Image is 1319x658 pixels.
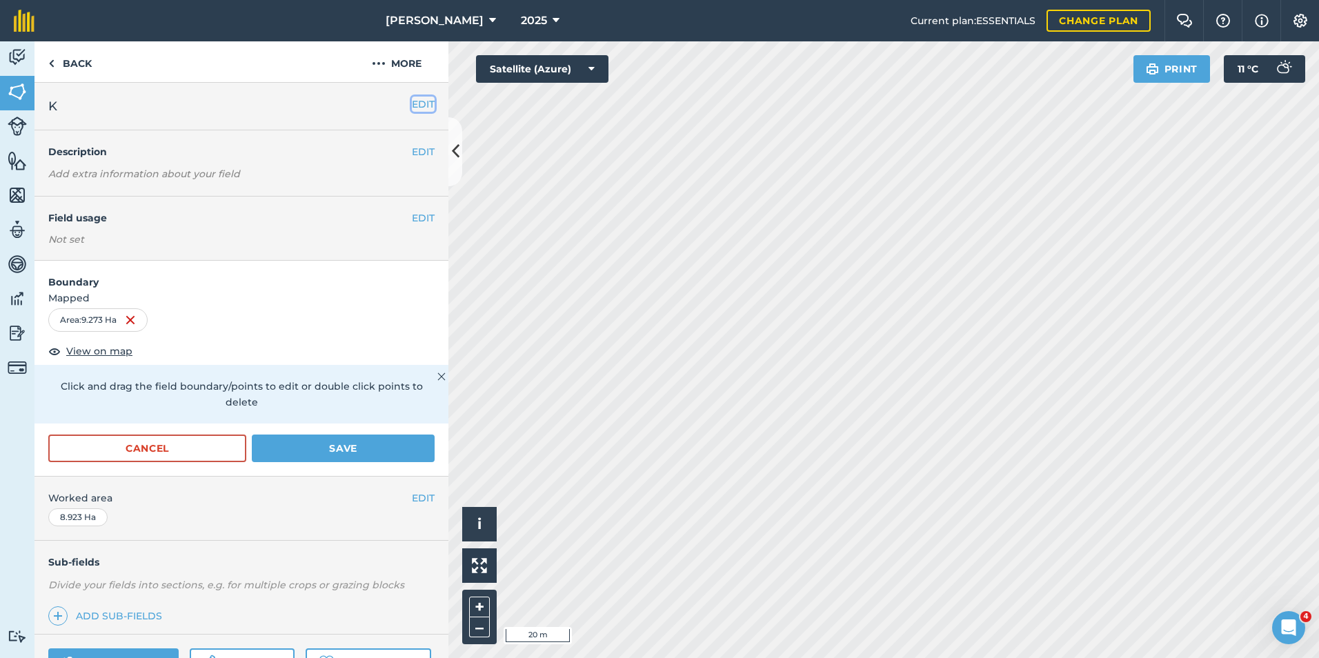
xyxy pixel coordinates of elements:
img: A question mark icon [1215,14,1231,28]
em: Divide your fields into sections, e.g. for multiple crops or grazing blocks [48,579,404,591]
button: EDIT [412,97,435,112]
button: EDIT [412,490,435,506]
span: Worked area [48,490,435,506]
span: Current plan : ESSENTIALS [911,13,1035,28]
div: 8.923 Ha [48,508,108,526]
button: EDIT [412,210,435,226]
button: + [469,597,490,617]
iframe: Intercom live chat [1272,611,1305,644]
img: svg+xml;base64,PD94bWwgdmVyc2lvbj0iMS4wIiBlbmNvZGluZz0idXRmLTgiPz4KPCEtLSBHZW5lcmF0b3I6IEFkb2JlIE... [8,219,27,240]
div: Not set [48,232,435,246]
img: svg+xml;base64,PHN2ZyB4bWxucz0iaHR0cDovL3d3dy53My5vcmcvMjAwMC9zdmciIHdpZHRoPSIxNiIgaGVpZ2h0PSIyNC... [125,312,136,328]
img: svg+xml;base64,PHN2ZyB4bWxucz0iaHR0cDovL3d3dy53My5vcmcvMjAwMC9zdmciIHdpZHRoPSI1NiIgaGVpZ2h0PSI2MC... [8,185,27,206]
button: Satellite (Azure) [476,55,608,83]
button: – [469,617,490,637]
em: Add extra information about your field [48,168,240,180]
img: svg+xml;base64,PHN2ZyB4bWxucz0iaHR0cDovL3d3dy53My5vcmcvMjAwMC9zdmciIHdpZHRoPSIyMCIgaGVpZ2h0PSIyNC... [372,55,386,72]
img: svg+xml;base64,PHN2ZyB4bWxucz0iaHR0cDovL3d3dy53My5vcmcvMjAwMC9zdmciIHdpZHRoPSIyMiIgaGVpZ2h0PSIzMC... [437,368,446,385]
div: Area : 9.273 Ha [48,308,148,332]
img: svg+xml;base64,PHN2ZyB4bWxucz0iaHR0cDovL3d3dy53My5vcmcvMjAwMC9zdmciIHdpZHRoPSIxOSIgaGVpZ2h0PSIyNC... [1146,61,1159,77]
button: 11 °C [1224,55,1305,83]
img: Four arrows, one pointing top left, one top right, one bottom right and the last bottom left [472,558,487,573]
p: Click and drag the field boundary/points to edit or double click points to delete [48,379,435,410]
span: Mapped [34,290,448,306]
h4: Description [48,144,435,159]
span: i [477,515,482,532]
span: 11 ° C [1238,55,1258,83]
img: svg+xml;base64,PD94bWwgdmVyc2lvbj0iMS4wIiBlbmNvZGluZz0idXRmLTgiPz4KPCEtLSBHZW5lcmF0b3I6IEFkb2JlIE... [8,358,27,377]
span: 4 [1300,611,1311,622]
button: EDIT [412,144,435,159]
span: K [48,97,57,116]
h4: Boundary [34,261,448,290]
button: Save [252,435,435,462]
img: A cog icon [1292,14,1309,28]
img: svg+xml;base64,PD94bWwgdmVyc2lvbj0iMS4wIiBlbmNvZGluZz0idXRmLTgiPz4KPCEtLSBHZW5lcmF0b3I6IEFkb2JlIE... [8,117,27,136]
img: Two speech bubbles overlapping with the left bubble in the forefront [1176,14,1193,28]
img: svg+xml;base64,PHN2ZyB4bWxucz0iaHR0cDovL3d3dy53My5vcmcvMjAwMC9zdmciIHdpZHRoPSIxNCIgaGVpZ2h0PSIyNC... [53,608,63,624]
img: svg+xml;base64,PD94bWwgdmVyc2lvbj0iMS4wIiBlbmNvZGluZz0idXRmLTgiPz4KPCEtLSBHZW5lcmF0b3I6IEFkb2JlIE... [8,254,27,275]
img: svg+xml;base64,PHN2ZyB4bWxucz0iaHR0cDovL3d3dy53My5vcmcvMjAwMC9zdmciIHdpZHRoPSIxOCIgaGVpZ2h0PSIyNC... [48,343,61,359]
img: svg+xml;base64,PHN2ZyB4bWxucz0iaHR0cDovL3d3dy53My5vcmcvMjAwMC9zdmciIHdpZHRoPSIxNyIgaGVpZ2h0PSIxNy... [1255,12,1269,29]
button: View on map [48,343,132,359]
button: More [345,41,448,82]
img: svg+xml;base64,PHN2ZyB4bWxucz0iaHR0cDovL3d3dy53My5vcmcvMjAwMC9zdmciIHdpZHRoPSI5IiBoZWlnaHQ9IjI0Ii... [48,55,54,72]
a: Add sub-fields [48,606,168,626]
a: Back [34,41,106,82]
img: svg+xml;base64,PHN2ZyB4bWxucz0iaHR0cDovL3d3dy53My5vcmcvMjAwMC9zdmciIHdpZHRoPSI1NiIgaGVpZ2h0PSI2MC... [8,150,27,171]
button: Print [1133,55,1211,83]
a: Change plan [1047,10,1151,32]
img: svg+xml;base64,PD94bWwgdmVyc2lvbj0iMS4wIiBlbmNvZGluZz0idXRmLTgiPz4KPCEtLSBHZW5lcmF0b3I6IEFkb2JlIE... [8,323,27,343]
span: [PERSON_NAME] [386,12,484,29]
button: Cancel [48,435,246,462]
span: 2025 [521,12,547,29]
img: svg+xml;base64,PD94bWwgdmVyc2lvbj0iMS4wIiBlbmNvZGluZz0idXRmLTgiPz4KPCEtLSBHZW5lcmF0b3I6IEFkb2JlIE... [8,288,27,309]
img: svg+xml;base64,PD94bWwgdmVyc2lvbj0iMS4wIiBlbmNvZGluZz0idXRmLTgiPz4KPCEtLSBHZW5lcmF0b3I6IEFkb2JlIE... [8,630,27,643]
img: svg+xml;base64,PD94bWwgdmVyc2lvbj0iMS4wIiBlbmNvZGluZz0idXRmLTgiPz4KPCEtLSBHZW5lcmF0b3I6IEFkb2JlIE... [8,47,27,68]
span: View on map [66,343,132,359]
button: i [462,507,497,541]
h4: Field usage [48,210,412,226]
img: svg+xml;base64,PHN2ZyB4bWxucz0iaHR0cDovL3d3dy53My5vcmcvMjAwMC9zdmciIHdpZHRoPSI1NiIgaGVpZ2h0PSI2MC... [8,81,27,102]
img: svg+xml;base64,PD94bWwgdmVyc2lvbj0iMS4wIiBlbmNvZGluZz0idXRmLTgiPz4KPCEtLSBHZW5lcmF0b3I6IEFkb2JlIE... [1269,55,1297,83]
h4: Sub-fields [34,555,448,570]
img: fieldmargin Logo [14,10,34,32]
